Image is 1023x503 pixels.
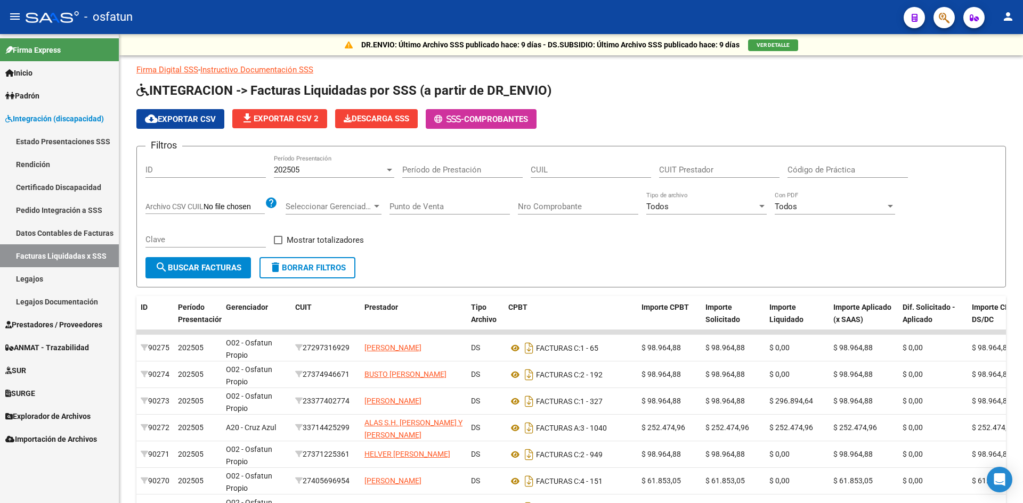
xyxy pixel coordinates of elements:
[155,263,241,273] span: Buscar Facturas
[364,476,421,485] span: [PERSON_NAME]
[536,397,580,406] span: FACTURAS C:
[287,234,364,246] span: Mostrar totalizadores
[295,368,356,381] div: 27374946671
[145,138,182,153] h3: Filtros
[833,476,873,485] span: $ 61.853,05
[241,112,254,125] mat-icon: file_download
[5,365,26,376] span: SUR
[178,476,204,485] span: 202505
[903,423,923,432] span: $ 0,00
[259,257,355,278] button: Borrar Filtros
[833,343,873,352] span: $ 98.964,88
[269,263,346,273] span: Borrar Filtros
[5,342,89,353] span: ANMAT - Trazabilidad
[705,450,745,458] span: $ 98.964,88
[464,114,528,124] span: Comprobantes
[364,450,450,458] span: HELVER [PERSON_NAME]
[291,296,360,343] datatable-header-cell: CUIT
[637,296,701,343] datatable-header-cell: Importe CPBT
[241,114,319,123] span: Exportar CSV 2
[145,257,251,278] button: Buscar Facturas
[642,450,681,458] span: $ 98.964,88
[364,418,462,439] span: ALAS S.H. [PERSON_NAME] Y [PERSON_NAME]
[972,476,1011,485] span: $ 61.853,05
[364,343,421,352] span: [PERSON_NAME]
[705,370,745,378] span: $ 98.964,88
[705,303,740,324] span: Importe Solicitado
[295,448,356,460] div: 27371225361
[295,475,356,487] div: 27405696954
[141,422,169,434] div: 90272
[295,342,356,354] div: 27297316929
[178,397,204,405] span: 202505
[833,370,873,378] span: $ 98.964,88
[769,450,790,458] span: $ 0,00
[286,202,372,211] span: Seleccionar Gerenciador
[522,473,536,490] i: Descargar documento
[903,476,923,485] span: $ 0,00
[222,296,291,343] datatable-header-cell: Gerenciador
[200,65,313,75] a: Instructivo Documentación SSS
[508,366,633,383] div: 2 - 192
[705,476,745,485] span: $ 61.853,05
[226,365,272,386] span: O02 - Osfatun Propio
[136,64,1006,76] p: -
[1002,10,1014,23] mat-icon: person
[903,450,923,458] span: $ 0,00
[536,370,580,379] span: FACTURAS C:
[701,296,765,343] datatable-header-cell: Importe Solicitado
[536,424,580,432] span: FACTURAS A:
[508,473,633,490] div: 4 - 151
[364,397,421,405] span: [PERSON_NAME]
[226,445,272,466] span: O02 - Osfatun Propio
[269,261,282,274] mat-icon: delete
[508,393,633,410] div: 1 - 327
[295,303,312,311] span: CUIT
[265,196,278,209] mat-icon: help
[136,109,224,129] button: Exportar CSV
[903,397,923,405] span: $ 0,00
[178,450,204,458] span: 202505
[642,343,681,352] span: $ 98.964,88
[898,296,968,343] datatable-header-cell: Dif. Solicitado - Aplicado
[705,343,745,352] span: $ 98.964,88
[829,296,898,343] datatable-header-cell: Importe Aplicado (x SAAS)
[141,368,169,381] div: 90274
[295,422,356,434] div: 33714425299
[833,450,873,458] span: $ 98.964,88
[471,303,497,324] span: Tipo Archivo
[232,109,327,128] button: Exportar CSV 2
[522,446,536,463] i: Descargar documento
[972,423,1016,432] span: $ 252.474,96
[903,303,955,324] span: Dif. Solicitado - Aplicado
[226,423,276,432] span: A20 - Cruz Azul
[360,296,467,343] datatable-header-cell: Prestador
[226,339,272,359] span: O02 - Osfatun Propio
[642,423,685,432] span: $ 252.474,96
[141,395,169,407] div: 90273
[178,423,204,432] span: 202505
[295,395,356,407] div: 23377402774
[141,475,169,487] div: 90270
[155,261,168,274] mat-icon: search
[903,370,923,378] span: $ 0,00
[833,397,873,405] span: $ 98.964,88
[204,202,265,212] input: Archivo CSV CUIL
[434,114,464,124] span: -
[226,392,272,413] span: O02 - Osfatun Propio
[748,39,798,51] button: VER DETALLE
[141,303,148,311] span: ID
[765,296,829,343] datatable-header-cell: Importe Liquidado
[646,202,669,211] span: Todos
[136,65,198,75] a: Firma Digital SSS
[5,44,61,56] span: Firma Express
[178,343,204,352] span: 202505
[903,343,923,352] span: $ 0,00
[769,423,813,432] span: $ 252.474,96
[471,370,480,378] span: DS
[471,397,480,405] span: DS
[9,10,21,23] mat-icon: menu
[5,67,33,79] span: Inicio
[471,423,480,432] span: DS
[522,366,536,383] i: Descargar documento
